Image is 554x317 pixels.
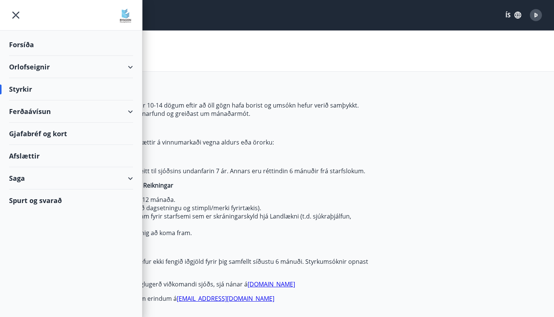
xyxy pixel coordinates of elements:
[177,294,274,303] a: [EMAIL_ADDRESS][DOMAIN_NAME]
[527,6,545,24] button: Þ
[9,167,133,189] div: Saga
[248,280,295,288] a: [DOMAIN_NAME]
[30,101,370,109] li: Greiddir 10-14 dögum eftir að öll gögn hafa borist og umsókn hefur verið samþykkt.
[15,167,370,175] p: Þetta á við um virka félagsmenn sem hafa greitt til sjóðsins undanfarin 7 ár. Annars eru réttindi...
[30,204,370,212] li: Þurfa að [PERSON_NAME] fullgildar (með dagsetningu og stimpli/merki fyrirtækis).
[9,145,133,167] div: Afslættir
[501,8,525,22] button: ÍS
[9,56,133,78] div: Orlofseignir
[30,212,370,229] li: Nafn þjónustuveitanda þarf að koma fram fyrir starfsemi sem er skráningarskyld hjá Landlækni (t.d...
[15,294,370,303] p: Ef þú ert með spurningar þá svörum við öllum erindum á
[9,34,133,56] div: Forsíða
[15,257,370,274] p: [PERSON_NAME] þýðir að [PERSON_NAME] hefur ekki fengið iðgjöld fyrir þig samfellt síðustu 6 mánuð...
[534,11,538,19] span: Þ
[9,123,133,145] div: Gjafabréf og kort
[30,109,370,118] li: Fara ávallt fyrir stjórnarfund og greiðast um mánaðarmót.
[30,195,370,204] li: Kvittanir mega ekki [PERSON_NAME] en 12 mánaða.
[118,8,133,23] img: union_logo
[15,280,370,288] p: Réttindi til styrkja endurnýjast samkvæmt reglugerð viðkomandi sjóðs, sjá nánar á
[9,100,133,123] div: Ferðaávísun
[9,78,133,100] div: Styrkir
[9,189,133,211] div: Spurt og svarað
[9,8,23,22] button: menu
[30,229,370,237] li: Nafn og kennitala félagsmanns þarf einnig að koma fram.
[30,152,370,161] li: 3 ár
[15,138,370,146] p: Réttur þinn til styrkja varðveitist eftir að þú hættir á vinnumarkaði vegna aldurs eða örorku:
